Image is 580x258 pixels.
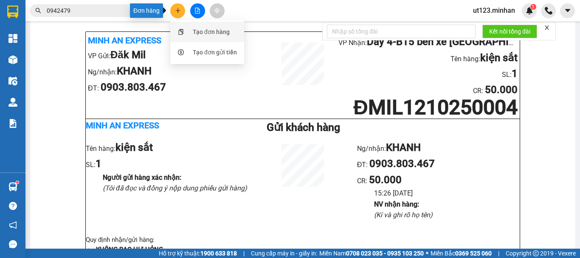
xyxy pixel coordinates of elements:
li: SL: [86,156,248,172]
img: warehouse-icon [8,55,17,64]
span: | [498,249,499,258]
b: Đăk Mil [110,49,146,61]
img: solution-icon [8,119,17,128]
button: plus [170,3,185,18]
span: | [243,249,245,258]
span: aim [214,8,220,14]
div: Tạo đơn hàng [193,27,230,37]
img: icon-new-feature [526,7,533,14]
span: notification [9,221,17,229]
b: Người gửi hàng xác nhận : [103,173,181,181]
span: Gửi: [7,8,20,17]
b: kiện sắt [115,142,153,153]
li: ĐT: [88,79,267,96]
sup: 1 [16,181,19,184]
span: close [544,25,550,31]
img: dashboard-icon [8,34,17,43]
h1: ĐMIL1210250004 [338,98,518,116]
span: Miền Nam [319,249,424,258]
strong: KHÔNG BAO HƯ HỎNG [96,246,163,253]
b: 50.000 [369,174,402,186]
div: Dãy 4-B15 bến xe [GEOGRAPHIC_DATA] [55,7,141,38]
b: KHANH [386,142,421,153]
button: file-add [190,3,205,18]
b: Gửi khách hàng [267,121,340,133]
i: (Tôi đã đọc và đồng ý nộp dung phiếu gửi hàng) [103,184,247,192]
span: plus [175,8,181,14]
ul: CR : [357,140,520,220]
span: Cung cấp máy in - giấy in: [251,249,317,258]
b: KHANH [117,65,152,77]
b: 0903.803.467 [369,158,435,170]
div: KHANH [55,38,141,48]
span: Nhận: [55,8,76,17]
b: kiện sắt [480,52,518,64]
span: Hỗ trợ kỹ thuật: [159,249,237,258]
li: SL: [338,66,518,82]
img: phone-icon [545,7,552,14]
div: Tạo đơn gửi tiền [193,48,237,57]
strong: 0369 525 060 [455,250,492,257]
li: Ng/nhận: [88,63,267,79]
span: close-circle [149,8,154,13]
div: Đăk Mil [7,7,49,28]
input: Tìm tên, số ĐT hoặc mã đơn [47,6,147,15]
div: 0903803467 [55,48,141,60]
button: Kết nối tổng đài [482,25,537,38]
img: warehouse-icon [8,98,17,107]
span: dollar-circle [178,49,184,55]
img: warehouse-icon [8,77,17,85]
li: ĐT: [357,156,520,172]
b: 0903.803.467 [101,81,166,93]
span: snippets [178,29,184,35]
span: question-circle [9,202,17,210]
span: search [35,8,41,14]
span: ut123.minhan [466,5,522,16]
b: 50.000 [485,84,518,96]
li: Tên hàng: [86,140,248,156]
b: NV nhận hàng : [374,200,419,208]
b: 1 [512,68,518,79]
span: caret-down [564,7,572,14]
b: Minh An Express [88,35,161,45]
li: Tên hàng: [338,50,518,66]
li: CR : [338,82,518,98]
span: close-circle [149,7,154,15]
sup: 1 [530,4,536,10]
span: Miền Bắc [431,249,492,258]
img: warehouse-icon [8,182,17,191]
li: Ng/nhận: [357,140,520,156]
img: logo-vxr [7,6,18,18]
li: VP Gửi: [88,47,267,63]
strong: 0708 023 035 - 0935 103 250 [346,250,424,257]
li: 15:26 [DATE] [374,188,520,198]
button: caret-down [560,3,575,18]
strong: 1900 633 818 [200,250,237,257]
b: Minh An Express [86,120,159,130]
span: copyright [533,250,539,256]
span: Kết nối tổng đài [489,27,530,36]
span: file-add [194,8,200,14]
b: 1 [96,158,101,170]
i: (Kí và ghi rõ họ tên) [374,211,433,219]
span: message [9,240,17,248]
span: 1 [532,4,535,10]
span: ⚪️ [426,252,428,255]
button: aim [210,3,225,18]
input: Nhập số tổng đài [327,25,476,38]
